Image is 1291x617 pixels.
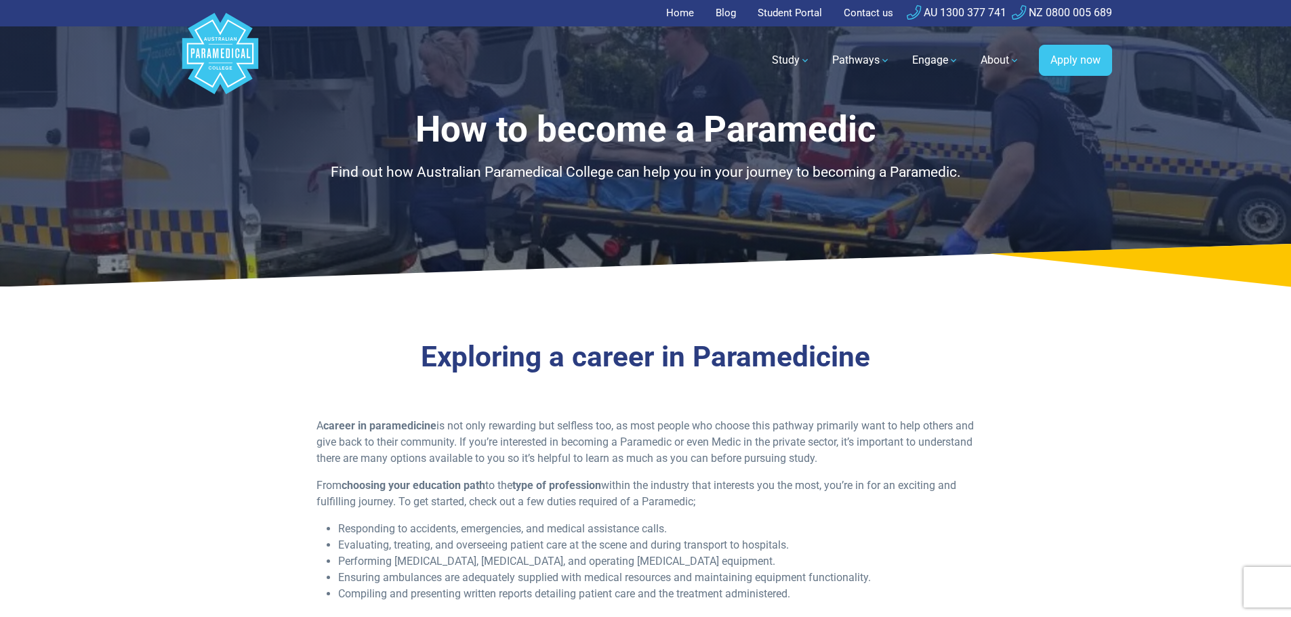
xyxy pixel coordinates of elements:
[180,26,261,95] a: Australian Paramedical College
[764,41,819,79] a: Study
[972,41,1028,79] a: About
[338,553,975,570] li: Performing [MEDICAL_DATA], [MEDICAL_DATA], and operating [MEDICAL_DATA] equipment.
[338,521,975,537] li: Responding to accidents, emergencies, and medical assistance calls.
[316,418,975,467] p: A is not only rewarding but selfless too, as most people who choose this pathway primarily want t...
[512,479,601,492] strong: type of profession
[338,570,975,586] li: Ensuring ambulances are adequately supplied with medical resources and maintaining equipment func...
[249,162,1042,184] p: Find out how Australian Paramedical College can help you in your journey to becoming a Paramedic.
[249,108,1042,151] h1: How to become a Paramedic
[824,41,899,79] a: Pathways
[1012,6,1112,19] a: NZ 0800 005 689
[907,6,1006,19] a: AU 1300 377 741
[342,479,485,492] strong: choosing your education path
[1039,45,1112,76] a: Apply now
[316,477,975,510] p: From to the within the industry that interests you the most, you’re in for an exciting and fulfil...
[323,419,436,432] strong: career in paramedicine
[338,586,975,602] li: Compiling and presenting written reports detailing patient care and the treatment administered.
[249,340,1042,375] h2: Exploring a career in Paramedicine
[338,537,975,553] li: Evaluating, treating, and overseeing patient care at the scene and during transport to hospitals.
[904,41,967,79] a: Engage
